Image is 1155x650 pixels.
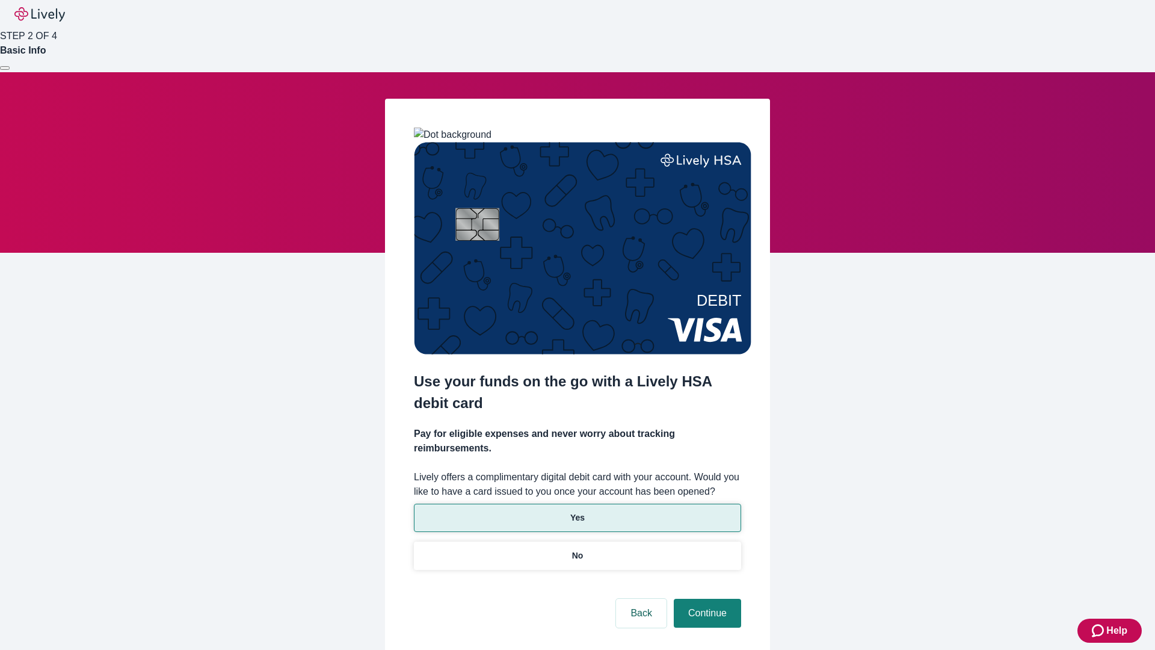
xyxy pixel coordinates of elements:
[414,427,741,456] h4: Pay for eligible expenses and never worry about tracking reimbursements.
[414,371,741,414] h2: Use your funds on the go with a Lively HSA debit card
[1077,619,1142,643] button: Zendesk support iconHelp
[616,599,667,628] button: Back
[414,470,741,499] label: Lively offers a complimentary digital debit card with your account. Would you like to have a card...
[414,542,741,570] button: No
[414,142,751,354] img: Debit card
[14,7,65,22] img: Lively
[1092,624,1106,638] svg: Zendesk support icon
[414,128,491,142] img: Dot background
[414,504,741,532] button: Yes
[572,549,584,562] p: No
[674,599,741,628] button: Continue
[1106,624,1127,638] span: Help
[570,512,585,524] p: Yes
